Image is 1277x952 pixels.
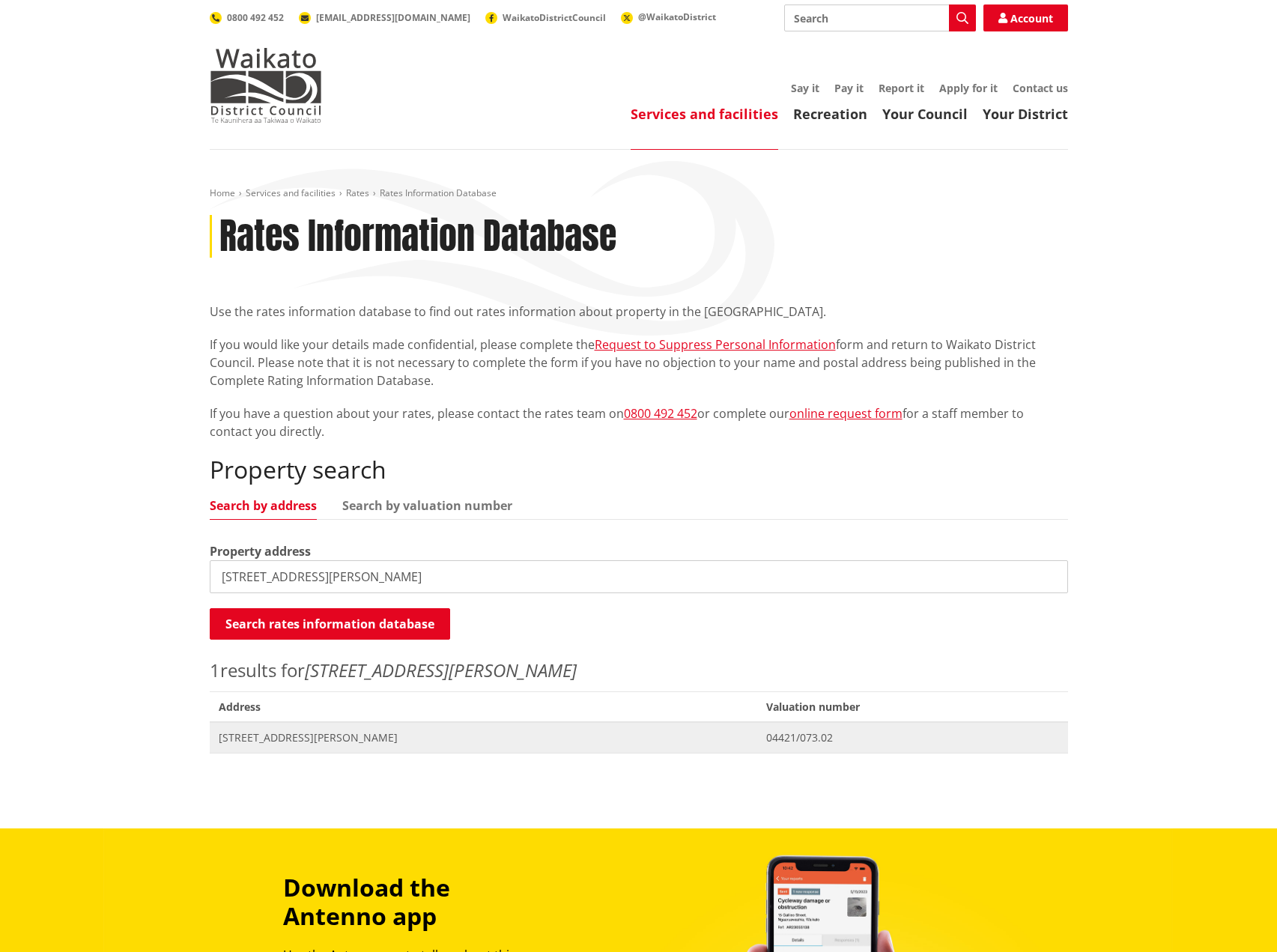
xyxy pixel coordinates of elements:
a: Recreation [793,105,867,123]
span: Valuation number [757,691,1067,722]
a: Rates [346,187,369,199]
span: Rates Information Database [380,187,497,199]
a: Apply for it [939,81,998,95]
p: results for [210,657,1068,684]
a: Services and facilities [631,105,778,123]
em: [STREET_ADDRESS][PERSON_NAME] [305,658,577,682]
a: Your District [983,105,1068,123]
img: Waikato District Council - Te Kaunihera aa Takiwaa o Waikato [210,48,322,123]
a: Account [983,4,1068,31]
a: Pay it [834,81,864,95]
span: 0800 492 452 [227,11,284,24]
a: Services and facilities [246,187,336,199]
span: WaikatoDistrictCouncil [503,11,606,24]
p: Use the rates information database to find out rates information about property in the [GEOGRAPHI... [210,303,1068,321]
span: 04421/073.02 [766,730,1058,745]
span: @WaikatoDistrict [638,10,716,23]
nav: breadcrumb [210,187,1068,200]
span: 1 [210,658,220,682]
label: Property address [210,542,311,560]
p: If you would like your details made confidential, please complete the form and return to Waikato ... [210,336,1068,389]
iframe: Messenger Launcher [1208,889,1262,943]
a: [EMAIL_ADDRESS][DOMAIN_NAME] [299,11,470,24]
a: Search by valuation number [342,500,512,512]
a: [STREET_ADDRESS][PERSON_NAME] 04421/073.02 [210,722,1068,753]
a: Search by address [210,500,317,512]
a: 0800 492 452 [624,405,697,422]
p: If you have a question about your rates, please contact the rates team on or complete our for a s... [210,404,1068,440]
input: Search input [784,4,976,31]
a: Request to Suppress Personal Information [595,336,836,353]
a: @WaikatoDistrict [621,10,716,23]
input: e.g. Duke Street NGARUAWAHIA [210,560,1068,593]
button: Search rates information database [210,608,450,640]
h2: Property search [210,455,1068,484]
a: 0800 492 452 [210,11,284,24]
a: Your Council [882,105,968,123]
a: Home [210,187,235,199]
span: [EMAIL_ADDRESS][DOMAIN_NAME] [316,11,470,24]
h3: Download the Antenno app [283,873,554,931]
a: Report it [879,81,924,95]
span: Address [210,691,758,722]
a: WaikatoDistrictCouncil [485,11,606,24]
a: Say it [791,81,819,95]
a: online request form [789,405,903,422]
a: Contact us [1013,81,1068,95]
span: [STREET_ADDRESS][PERSON_NAME] [219,730,749,745]
h1: Rates Information Database [219,215,616,258]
